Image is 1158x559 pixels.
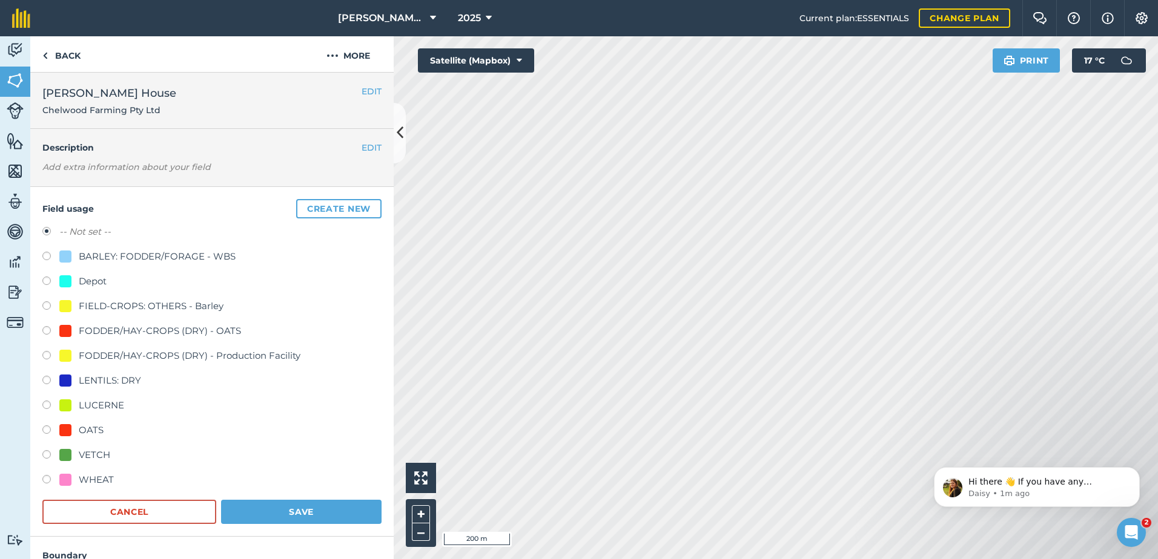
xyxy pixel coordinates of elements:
img: svg+xml;base64,PD94bWwgdmVyc2lvbj0iMS4wIiBlbmNvZGluZz0idXRmLTgiPz4KPCEtLSBHZW5lcmF0b3I6IEFkb2JlIE... [1114,48,1139,73]
label: -- Not set -- [59,224,111,239]
span: 2 [1142,518,1151,528]
span: 17 ° C [1084,48,1105,73]
span: Current plan : ESSENTIALS [799,11,909,25]
div: FODDER/HAY-CROPS (DRY) - OATS [79,324,241,338]
img: svg+xml;base64,PHN2ZyB4bWxucz0iaHR0cDovL3d3dy53My5vcmcvMjAwMC9zdmciIHdpZHRoPSIxNyIgaGVpZ2h0PSIxNy... [1102,11,1114,25]
img: svg+xml;base64,PD94bWwgdmVyc2lvbj0iMS4wIiBlbmNvZGluZz0idXRmLTgiPz4KPCEtLSBHZW5lcmF0b3I6IEFkb2JlIE... [7,283,24,301]
button: + [412,505,430,523]
img: fieldmargin Logo [12,8,30,28]
span: 2025 [458,11,481,25]
img: svg+xml;base64,PHN2ZyB4bWxucz0iaHR0cDovL3d3dy53My5vcmcvMjAwMC9zdmciIHdpZHRoPSI1NiIgaGVpZ2h0PSI2MC... [7,162,24,180]
div: OATS [79,423,104,437]
div: VETCH [79,448,110,462]
img: svg+xml;base64,PD94bWwgdmVyc2lvbj0iMS4wIiBlbmNvZGluZz0idXRmLTgiPz4KPCEtLSBHZW5lcmF0b3I6IEFkb2JlIE... [7,192,24,211]
button: – [412,523,430,541]
div: FODDER/HAY-CROPS (DRY) - Production Facility [79,348,300,363]
div: LENTILS: DRY [79,373,141,388]
h4: Field usage [42,199,382,218]
img: svg+xml;base64,PHN2ZyB4bWxucz0iaHR0cDovL3d3dy53My5vcmcvMjAwMC9zdmciIHdpZHRoPSIxOSIgaGVpZ2h0PSIyNC... [1004,53,1015,68]
button: Save [221,500,382,524]
img: svg+xml;base64,PD94bWwgdmVyc2lvbj0iMS4wIiBlbmNvZGluZz0idXRmLTgiPz4KPCEtLSBHZW5lcmF0b3I6IEFkb2JlIE... [7,314,24,331]
img: A question mark icon [1067,12,1081,24]
img: svg+xml;base64,PHN2ZyB4bWxucz0iaHR0cDovL3d3dy53My5vcmcvMjAwMC9zdmciIHdpZHRoPSI1NiIgaGVpZ2h0PSI2MC... [7,132,24,150]
button: Print [993,48,1060,73]
img: Two speech bubbles overlapping with the left bubble in the forefront [1033,12,1047,24]
img: svg+xml;base64,PD94bWwgdmVyc2lvbj0iMS4wIiBlbmNvZGluZz0idXRmLTgiPz4KPCEtLSBHZW5lcmF0b3I6IEFkb2JlIE... [7,41,24,59]
button: Create new [296,199,382,218]
img: svg+xml;base64,PHN2ZyB4bWxucz0iaHR0cDovL3d3dy53My5vcmcvMjAwMC9zdmciIHdpZHRoPSI5IiBoZWlnaHQ9IjI0Ii... [42,48,48,63]
img: svg+xml;base64,PD94bWwgdmVyc2lvbj0iMS4wIiBlbmNvZGluZz0idXRmLTgiPz4KPCEtLSBHZW5lcmF0b3I6IEFkb2JlIE... [7,534,24,546]
button: Cancel [42,500,216,524]
button: More [303,36,394,72]
div: LUCERNE [79,398,124,413]
img: svg+xml;base64,PD94bWwgdmVyc2lvbj0iMS4wIiBlbmNvZGluZz0idXRmLTgiPz4KPCEtLSBHZW5lcmF0b3I6IEFkb2JlIE... [7,223,24,241]
h4: Description [42,141,382,154]
button: EDIT [362,141,382,154]
span: [PERSON_NAME] ASAHI PADDOCKS [338,11,425,25]
em: Add extra information about your field [42,162,211,172]
button: Satellite (Mapbox) [418,48,534,73]
iframe: Intercom notifications message [916,442,1158,526]
iframe: Intercom live chat [1117,518,1146,547]
div: FIELD-CROPS: OTHERS - Barley [79,299,223,313]
a: Back [30,36,93,72]
div: WHEAT [79,472,114,487]
img: svg+xml;base64,PD94bWwgdmVyc2lvbj0iMS4wIiBlbmNvZGluZz0idXRmLTgiPz4KPCEtLSBHZW5lcmF0b3I6IEFkb2JlIE... [7,102,24,119]
div: BARLEY: FODDER/FORAGE - WBS [79,249,236,264]
div: Depot [79,274,107,289]
button: 17 °C [1072,48,1146,73]
span: Chelwood Farming Pty Ltd [42,104,176,116]
img: svg+xml;base64,PHN2ZyB4bWxucz0iaHR0cDovL3d3dy53My5vcmcvMjAwMC9zdmciIHdpZHRoPSI1NiIgaGVpZ2h0PSI2MC... [7,71,24,90]
span: [PERSON_NAME] House [42,85,176,102]
img: A cog icon [1134,12,1149,24]
img: svg+xml;base64,PHN2ZyB4bWxucz0iaHR0cDovL3d3dy53My5vcmcvMjAwMC9zdmciIHdpZHRoPSIyMCIgaGVpZ2h0PSIyNC... [326,48,339,63]
img: svg+xml;base64,PD94bWwgdmVyc2lvbj0iMS4wIiBlbmNvZGluZz0idXRmLTgiPz4KPCEtLSBHZW5lcmF0b3I6IEFkb2JlIE... [7,253,24,271]
a: Change plan [919,8,1010,28]
button: EDIT [362,85,382,98]
img: Four arrows, one pointing top left, one top right, one bottom right and the last bottom left [414,471,428,485]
